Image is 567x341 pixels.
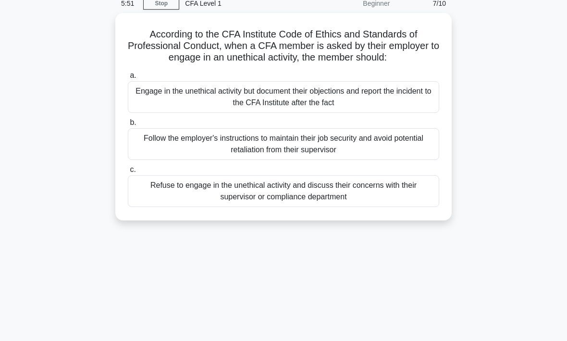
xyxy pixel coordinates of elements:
[127,28,440,64] h5: According to the CFA Institute Code of Ethics and Standards of Professional Conduct, when a CFA m...
[128,175,439,207] div: Refuse to engage in the unethical activity and discuss their concerns with their supervisor or co...
[128,81,439,113] div: Engage in the unethical activity but document their objections and report the incident to the CFA...
[128,128,439,160] div: Follow the employer's instructions to maintain their job security and avoid potential retaliation...
[130,165,136,173] span: c.
[130,118,136,126] span: b.
[130,71,136,79] span: a.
